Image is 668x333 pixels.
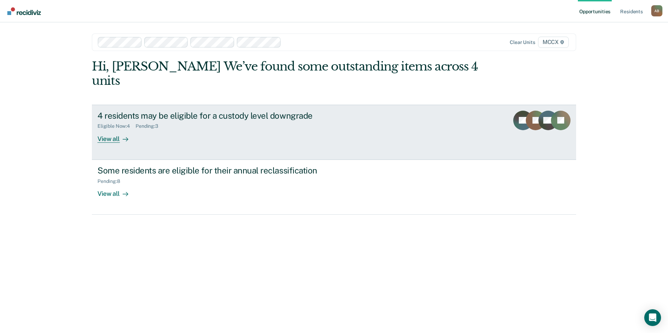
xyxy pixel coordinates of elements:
[97,165,343,176] div: Some residents are eligible for their annual reclassification
[644,309,661,326] div: Open Intercom Messenger
[92,59,479,88] div: Hi, [PERSON_NAME] We’ve found some outstanding items across 4 units
[510,39,535,45] div: Clear units
[97,129,137,143] div: View all
[97,111,343,121] div: 4 residents may be eligible for a custody level downgrade
[651,5,662,16] div: A B
[651,5,662,16] button: Profile dropdown button
[97,123,136,129] div: Eligible Now : 4
[92,105,576,160] a: 4 residents may be eligible for a custody level downgradeEligible Now:4Pending:3View all
[538,37,569,48] span: MCCX
[136,123,164,129] div: Pending : 3
[7,7,41,15] img: Recidiviz
[97,184,137,198] div: View all
[92,160,576,215] a: Some residents are eligible for their annual reclassificationPending:8View all
[97,178,126,184] div: Pending : 8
